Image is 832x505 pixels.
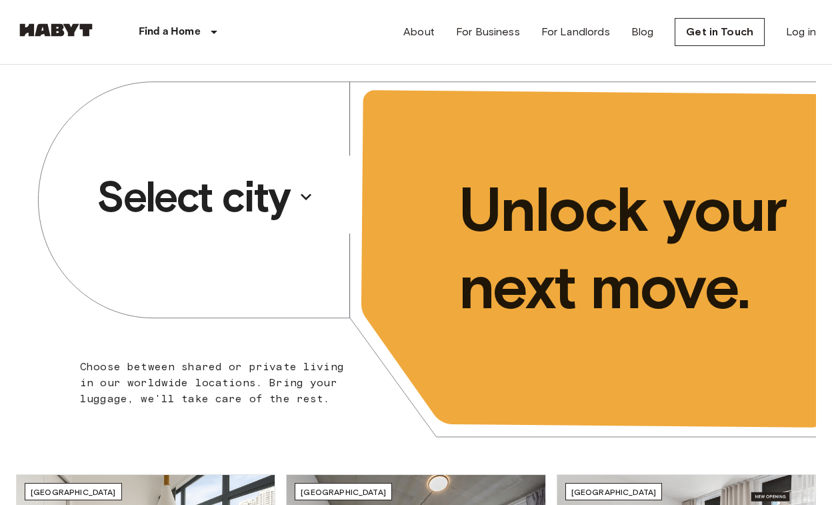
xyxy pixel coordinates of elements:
[456,24,520,40] a: For Business
[541,24,610,40] a: For Landlords
[571,487,657,497] span: [GEOGRAPHIC_DATA]
[91,166,319,227] button: Select city
[139,24,201,40] p: Find a Home
[675,18,765,46] a: Get in Touch
[97,170,290,223] p: Select city
[403,24,435,40] a: About
[631,24,654,40] a: Blog
[16,23,96,37] img: Habyt
[31,487,116,497] span: [GEOGRAPHIC_DATA]
[301,487,386,497] span: [GEOGRAPHIC_DATA]
[786,24,816,40] a: Log in
[459,171,795,326] p: Unlock your next move.
[80,359,344,407] p: Choose between shared or private living in our worldwide locations. Bring your luggage, we'll tak...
